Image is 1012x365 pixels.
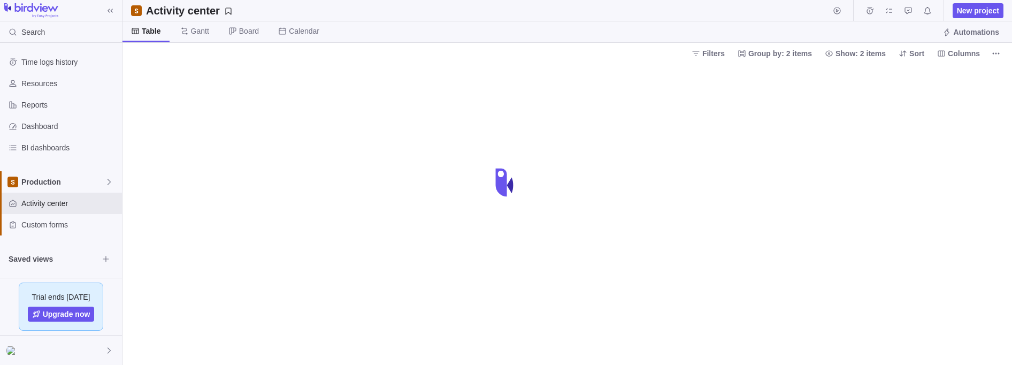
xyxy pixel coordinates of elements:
span: BI dashboards [21,142,118,153]
span: Dashboard [21,121,118,132]
span: Board [239,26,259,36]
span: Columns [948,48,980,59]
span: Columns [933,46,984,61]
a: Time logs [862,8,877,17]
a: Approval requests [901,8,916,17]
span: Time logs history [21,57,118,67]
span: Calendar [289,26,319,36]
div: Nina Salazar [6,344,19,357]
span: Time logs [862,3,877,18]
span: Filters [687,46,729,61]
span: Search [21,27,45,37]
img: logo [4,3,58,18]
span: Resources [21,78,118,89]
span: Automations [953,27,999,37]
span: Automations [938,25,1003,40]
span: New project [953,3,1003,18]
span: Upgrade now [43,309,90,320]
h2: Activity center [146,3,220,18]
div: loading [485,161,527,204]
span: Custom forms [21,219,118,230]
span: Sort [909,48,924,59]
span: Group by: 2 items [733,46,816,61]
span: More actions [988,46,1003,61]
span: Activity center [21,198,118,209]
span: Group by: 2 items [748,48,812,59]
span: Approval requests [901,3,916,18]
span: Production [21,177,105,187]
span: New project [957,5,999,16]
span: Browse views [98,252,113,267]
span: Save your current layout and filters as a View [142,3,237,18]
span: Sort [894,46,929,61]
span: Show: 2 items [835,48,886,59]
span: Table [142,26,161,36]
a: Notifications [920,8,935,17]
span: Notifications [920,3,935,18]
span: Gantt [191,26,209,36]
a: My assignments [881,8,896,17]
span: Start timer [830,3,845,18]
span: Reports [21,100,118,110]
span: Show: 2 items [821,46,890,61]
a: Upgrade now [28,307,95,322]
span: Filters [702,48,725,59]
img: Show [6,346,19,355]
span: Trial ends [DATE] [32,292,90,302]
span: My assignments [881,3,896,18]
span: Saved views [9,254,98,264]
